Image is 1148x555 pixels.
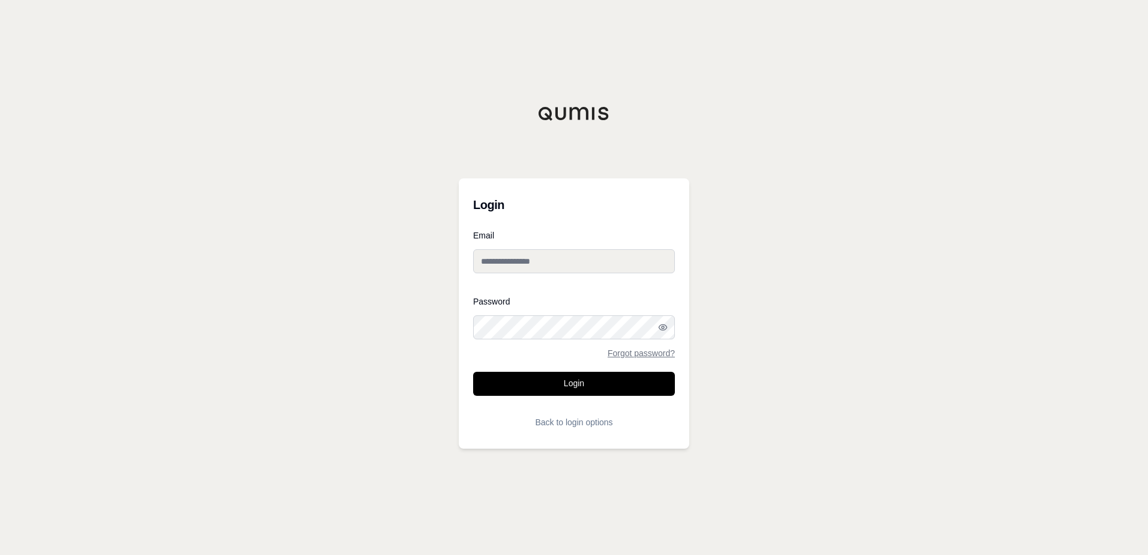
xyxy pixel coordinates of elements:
[538,106,610,121] img: Qumis
[473,193,675,217] h3: Login
[473,410,675,434] button: Back to login options
[608,349,675,357] a: Forgot password?
[473,297,675,306] label: Password
[473,372,675,396] button: Login
[473,231,675,240] label: Email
